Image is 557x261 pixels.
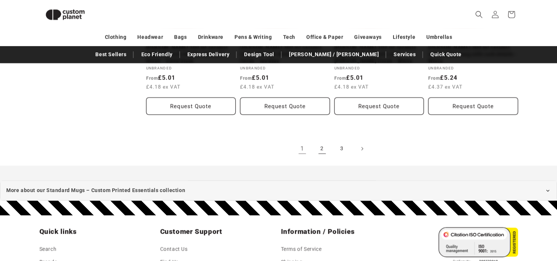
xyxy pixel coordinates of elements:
a: Design Tool [240,48,278,61]
a: Lifestyle [393,31,415,43]
a: [PERSON_NAME] 300 ml ceramic mug with cork details and matt finish - Solid black [146,44,236,64]
span: More about our Standard Mugs – Custom Printed Essentials collection [6,186,185,195]
h2: Information / Policies [281,227,397,236]
a: Headwear [137,31,163,43]
a: Contact Us [160,244,188,255]
h2: Customer Support [160,227,276,236]
a: Clothing [105,31,127,43]
a: Page 3 [334,140,350,157]
a: Page 2 [314,140,330,157]
a: [PERSON_NAME] 300 ml ceramic sublimation mug with cork details - White [428,44,518,64]
iframe: Chat Widget [434,181,557,261]
button: Request Quote [240,97,330,115]
nav: Pagination [146,140,518,157]
button: Request Quote [146,97,236,115]
a: Page 1 [294,140,310,157]
a: [PERSON_NAME] 300 ml ceramic mug with cork details and [PERSON_NAME] finish - White [334,44,424,64]
a: Tech [283,31,295,43]
a: Express Delivery [184,48,233,61]
a: Umbrellas [426,31,452,43]
a: Best Sellers [92,48,130,61]
button: Request Quote [428,97,518,115]
a: Next page [354,140,370,157]
a: Search [39,244,57,255]
a: Eco Friendly [137,48,176,61]
summary: Search [471,6,487,22]
a: Terms of Service [281,244,322,255]
a: [PERSON_NAME] / [PERSON_NAME] [285,48,383,61]
a: Quick Quote [427,48,465,61]
a: Giveaways [354,31,381,43]
button: Request Quote [334,97,424,115]
a: Drinkware [198,31,223,43]
a: [PERSON_NAME] 300 ml ceramic mug with cork details and matt finish - Ice blue [240,44,330,64]
a: Services [390,48,419,61]
h2: Quick links [39,227,156,236]
a: Office & Paper [306,31,343,43]
img: Custom Planet [39,3,91,26]
a: Pens & Writing [235,31,272,43]
a: Bags [174,31,187,43]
